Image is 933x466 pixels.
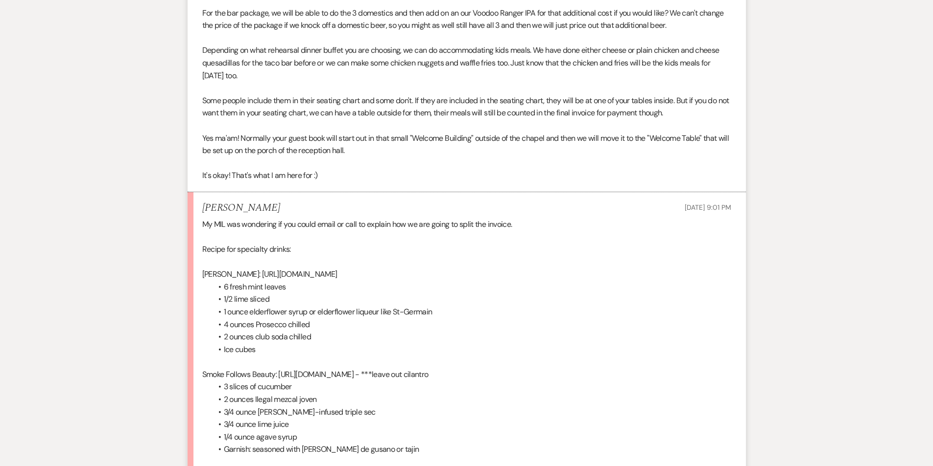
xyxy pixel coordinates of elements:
span: 4 ounces Prosecco chilled [224,319,310,330]
p: Recipe for specialty drinks: [202,243,731,256]
p: Smoke Follows Beauty: [URL][DOMAIN_NAME] - ***leave out cilantro [202,368,731,381]
span: 3/4 ounce [PERSON_NAME]-infused triple sec [224,407,376,417]
span: 1 ounce elderflower syrup or elderflower liqueur like St-Germain [224,307,432,317]
span: 2 ounces Ilegal mezcal joven [224,394,317,404]
span: Garnish: seasoned with [PERSON_NAME] de gusano or tajin [224,444,419,454]
span: 1/2 lime sliced [224,294,269,304]
p: [PERSON_NAME]: [URL][DOMAIN_NAME] [202,268,731,281]
span: 3/4 ounce lime juice [224,419,289,429]
p: Some people include them in their seating chart and some don't. If they are included in the seati... [202,94,731,119]
span: 6 fresh mint leaves [224,282,286,292]
p: Yes ma'am! Normally your guest book will start out in that small "Welcome Building" outside of th... [202,132,731,157]
li: 3 slices of cucumber [212,380,731,393]
span: 2 ounces club soda chilled [224,332,311,342]
p: For the bar package, we will be able to do the 3 domestics and then add on an our Voodoo Ranger I... [202,7,731,32]
span: Ice cubes [224,344,256,355]
p: Depending on what rehearsal dinner buffet you are choosing, we can do accommodating kids meals. W... [202,44,731,82]
span: [DATE] 9:01 PM [685,203,731,212]
span: 1/4 ounce agave syrup [224,432,297,442]
h5: [PERSON_NAME] [202,202,280,214]
p: It's okay! That's what I am here for :) [202,169,731,182]
p: My MIL was wondering if you could email or call to explain how we are going to split the invoice. [202,218,731,231]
